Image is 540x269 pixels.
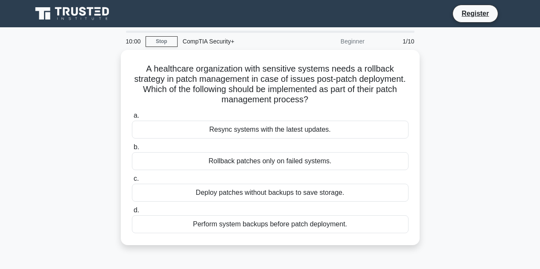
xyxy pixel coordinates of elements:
[132,184,409,202] div: Deploy patches without backups to save storage.
[146,36,178,47] a: Stop
[295,33,370,50] div: Beginner
[134,143,139,150] span: b.
[370,33,420,50] div: 1/10
[134,206,139,214] span: d.
[132,152,409,170] div: Rollback patches only on failed systems.
[121,33,146,50] div: 10:00
[456,8,494,19] a: Register
[134,112,139,119] span: a.
[131,64,409,105] h5: A healthcare organization with sensitive systems needs a rollback strategy in patch management in...
[132,121,409,139] div: Resync systems with the latest updates.
[134,175,139,182] span: c.
[178,33,295,50] div: CompTIA Security+
[132,215,409,233] div: Perform system backups before patch deployment.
